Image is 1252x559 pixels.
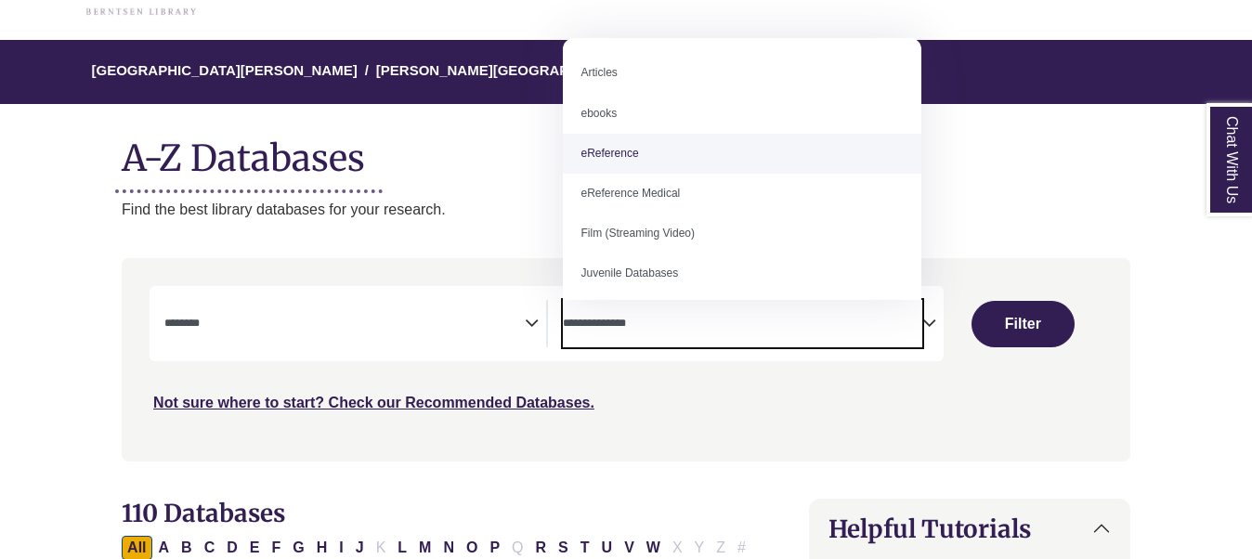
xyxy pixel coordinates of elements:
a: Not sure where to start? Check our Recommended Databases. [153,395,594,410]
h1: A-Z Databases [122,123,1130,179]
nav: breadcrumb [122,40,1130,104]
textarea: Search [164,318,524,332]
li: Juvenile Databases [563,253,922,293]
button: Helpful Tutorials [810,500,1129,558]
span: 110 Databases [122,498,285,528]
a: [GEOGRAPHIC_DATA][PERSON_NAME] [92,59,358,78]
li: eReference Medical [563,174,922,214]
textarea: Search [563,318,922,332]
button: Submit for Search Results [972,301,1074,347]
li: Film (Streaming Video) [563,214,922,253]
div: Alpha-list to filter by first letter of database name [122,539,753,554]
a: [PERSON_NAME][GEOGRAPHIC_DATA] [376,59,642,78]
li: eReference [563,134,922,174]
p: Find the best library databases for your research. [122,198,1130,222]
li: ebooks [563,94,922,134]
li: Articles [563,53,922,93]
nav: Search filters [122,258,1130,461]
